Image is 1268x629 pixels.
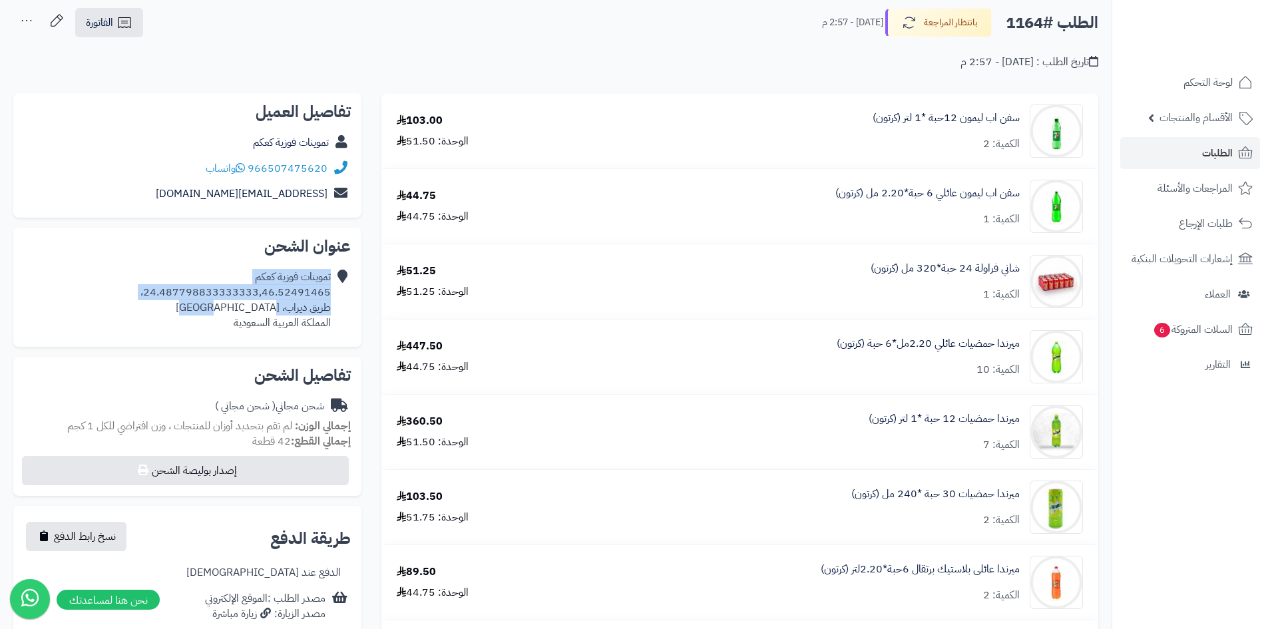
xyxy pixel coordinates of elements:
a: 966507475620 [248,160,327,176]
span: إشعارات التحويلات البنكية [1132,250,1233,268]
strong: إجمالي القطع: [291,433,351,449]
div: الكمية: 2 [983,513,1020,528]
span: الأقسام والمنتجات [1160,108,1233,127]
div: الوحدة: 51.75 [397,510,469,525]
img: 1747544486-c60db756-6ee7-44b0-a7d4-ec449800-90x90.jpg [1030,330,1082,383]
div: 447.50 [397,339,443,354]
a: ميرندا حمضيات عائلي 2.20مل*6 حبة (كرتون) [837,336,1020,351]
div: الكمية: 1 [983,212,1020,227]
a: الطلبات [1120,137,1260,169]
div: الكمية: 7 [983,437,1020,453]
div: الوحدة: 44.75 [397,359,469,375]
a: إشعارات التحويلات البنكية [1120,243,1260,275]
img: 1747574203-8a7d3ffb-4f3f-4704-a106-a98e4bc3-90x90.jpg [1030,556,1082,609]
img: 1747566616-1481083d-48b6-4b0f-b89f-c8f09a39-90x90.jpg [1030,481,1082,534]
span: لم تقم بتحديد أوزان للمنتجات ، وزن افتراضي للكل 1 كجم [67,418,292,434]
span: ( شحن مجاني ) [215,398,276,414]
span: العملاء [1205,285,1231,304]
div: الوحدة: 51.25 [397,284,469,300]
button: نسخ رابط الدفع [26,522,126,551]
div: 103.00 [397,113,443,128]
a: سفن اب ليمون 12حبة *1 لتر (كرتون) [873,110,1020,126]
a: ميرندا حمضيات 30 حبة *240 مل (كرتون) [851,487,1020,502]
div: الكمية: 10 [976,362,1020,377]
span: المراجعات والأسئلة [1158,179,1233,198]
h2: عنوان الشحن [24,238,351,254]
img: 1747542077-4f066927-1750-4e9d-9c34-ff2f7387-90x90.jpg [1030,255,1082,308]
button: إصدار بوليصة الشحن [22,456,349,485]
span: السلات المتروكة [1153,320,1233,339]
a: المراجعات والأسئلة [1120,172,1260,204]
span: نسخ رابط الدفع [54,528,116,544]
div: الكمية: 1 [983,287,1020,302]
div: الكمية: 2 [983,588,1020,603]
div: الدفع عند [DEMOGRAPHIC_DATA] [186,565,341,580]
div: الوحدة: 44.75 [397,585,469,600]
div: 360.50 [397,414,443,429]
div: تاريخ الطلب : [DATE] - 2:57 م [960,55,1098,70]
div: الوحدة: 51.50 [397,435,469,450]
h2: الطلب #1164 [1006,9,1098,37]
a: ميرندا حمضيات 12 حبة *1 لتر (كرتون) [869,411,1020,427]
small: [DATE] - 2:57 م [822,16,883,29]
span: الطلبات [1202,144,1233,162]
span: طلبات الإرجاع [1179,214,1233,233]
a: طلبات الإرجاع [1120,208,1260,240]
a: الفاتورة [75,8,143,37]
h2: تفاصيل الشحن [24,367,351,383]
div: تموينات فوزية كعكم 24.487798833333333,46.52491465، طريق ديراب، [GEOGRAPHIC_DATA] المملكة العربية ... [140,270,331,330]
button: بانتظار المراجعة [885,9,992,37]
h2: تفاصيل العميل [24,104,351,120]
div: الوحدة: 44.75 [397,209,469,224]
span: لوحة التحكم [1183,73,1233,92]
div: مصدر الزيارة: زيارة مباشرة [205,606,325,622]
div: الوحدة: 51.50 [397,134,469,149]
div: 89.50 [397,564,436,580]
small: 42 قطعة [252,433,351,449]
a: واتساب [206,160,245,176]
a: تموينات فوزية كعكم [253,134,329,150]
a: العملاء [1120,278,1260,310]
a: ميرندا عائلى بلاستيك برتقال 6حبة*2.20لتر (كرتون) [821,562,1020,577]
img: 1747566256-XP8G23evkchGmxKUr8YaGb2gsq2hZno4-90x90.jpg [1030,405,1082,459]
span: 6 [1154,323,1170,337]
strong: إجمالي الوزن: [295,418,351,434]
div: 51.25 [397,264,436,279]
a: السلات المتروكة6 [1120,314,1260,345]
img: 1747541306-e6e5e2d5-9b67-463e-b81b-59a02ee4-90x90.jpg [1030,180,1082,233]
div: شحن مجاني [215,399,324,414]
h2: طريقة الدفع [270,530,351,546]
span: التقارير [1205,355,1231,374]
a: [EMAIL_ADDRESS][DOMAIN_NAME] [156,186,327,202]
span: الفاتورة [86,15,113,31]
a: شاني فراولة 24 حبة*320 مل (كرتون) [871,261,1020,276]
div: مصدر الطلب :الموقع الإلكتروني [205,591,325,622]
div: 44.75 [397,188,436,204]
a: التقارير [1120,349,1260,381]
div: 103.50 [397,489,443,505]
a: سفن اب ليمون عائلي 6 حبة*2.20 مل (كرتون) [835,186,1020,201]
a: لوحة التحكم [1120,67,1260,99]
div: الكمية: 2 [983,136,1020,152]
img: 1747540828-789ab214-413e-4ccd-b32f-1699f0bc-90x90.jpg [1030,105,1082,158]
